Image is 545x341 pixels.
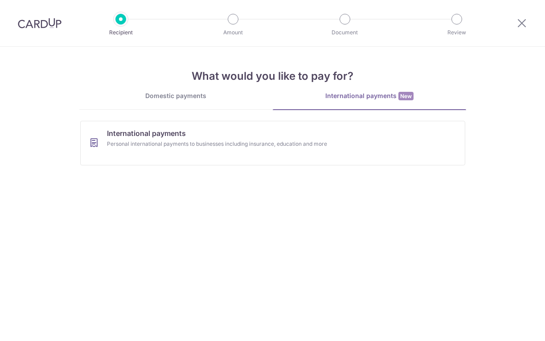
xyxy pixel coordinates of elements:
p: Recipient [88,28,154,37]
div: Domestic payments [79,91,273,100]
div: Personal international payments to businesses including insurance, education and more [107,140,415,148]
img: CardUp [18,18,61,29]
span: New [398,92,414,100]
p: Document [312,28,378,37]
a: International paymentsPersonal international payments to businesses including insurance, educatio... [80,121,465,165]
h4: What would you like to pay for? [79,68,466,84]
p: Review [424,28,490,37]
span: International payments [107,128,186,139]
p: Amount [200,28,266,37]
div: International payments [273,91,466,101]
